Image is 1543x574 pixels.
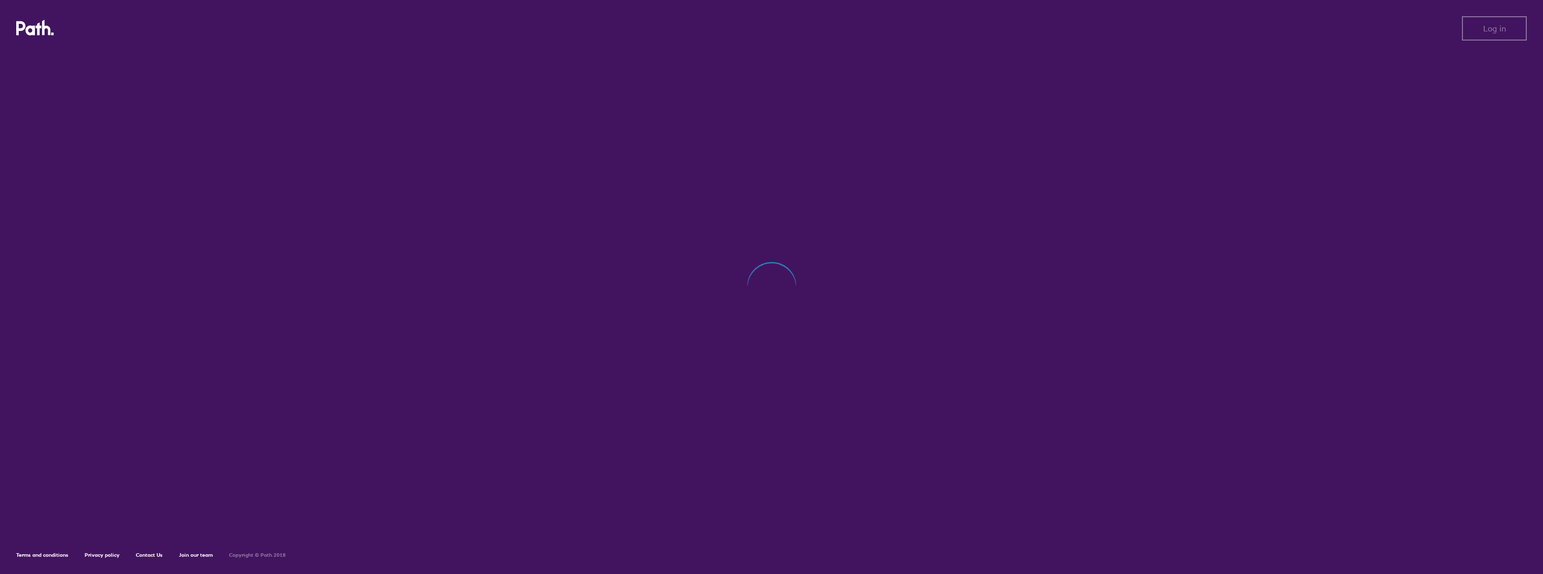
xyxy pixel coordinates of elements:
a: Join our team [179,552,213,558]
h6: Copyright © Path 2018 [229,552,286,558]
a: Terms and conditions [16,552,68,558]
a: Privacy policy [85,552,120,558]
a: Contact Us [136,552,163,558]
span: Log in [1483,24,1506,33]
button: Log in [1462,16,1527,41]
